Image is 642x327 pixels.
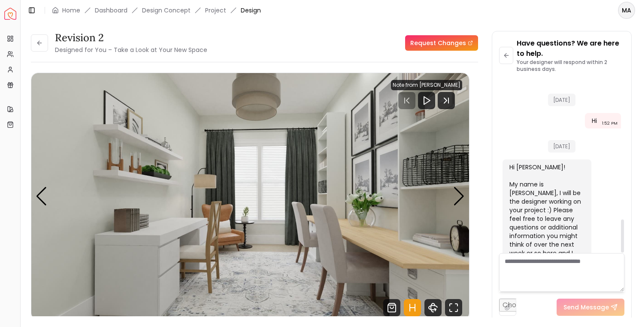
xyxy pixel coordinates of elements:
a: Request Changes [405,35,478,51]
small: Designed for You – Take a Look at Your New Space [55,46,207,54]
span: [DATE] [548,94,575,106]
svg: Shop Products from this design [383,299,400,316]
a: Home [62,6,80,15]
a: Dashboard [95,6,127,15]
div: 1 / 4 [31,73,469,320]
nav: breadcrumb [52,6,261,15]
span: MA [619,3,634,18]
div: Next slide [453,187,465,206]
img: Design Render 1 [31,73,469,320]
svg: Next Track [438,92,455,109]
div: Hi [592,116,597,125]
svg: 360 View [424,299,442,316]
div: 1:52 PM [602,119,618,128]
img: Spacejoy Logo [4,8,16,20]
span: Design [241,6,261,15]
span: [DATE] [548,140,575,153]
p: Your designer will respond within 2 business days. [517,59,624,73]
a: Project [205,6,226,15]
div: Note from [PERSON_NAME] [391,80,462,90]
div: Carousel [31,73,469,320]
svg: Fullscreen [445,299,462,316]
button: MA [618,2,635,19]
li: Design Concept [142,6,191,15]
a: Spacejoy [4,8,16,20]
svg: Play [421,95,432,106]
p: Have questions? We are here to help. [517,38,624,59]
svg: Hotspots Toggle [404,299,421,316]
h3: Revision 2 [55,31,207,45]
div: Previous slide [36,187,47,206]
